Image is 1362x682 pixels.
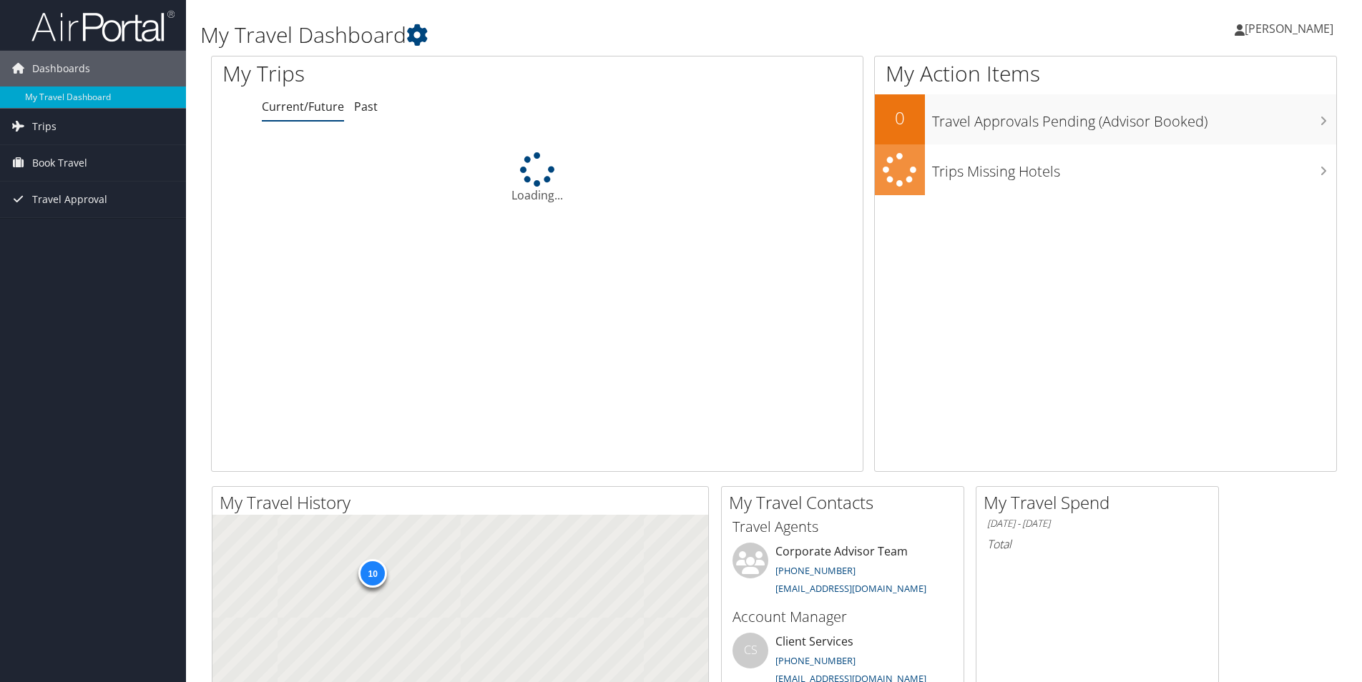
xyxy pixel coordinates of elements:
h3: Travel Approvals Pending (Advisor Booked) [932,104,1336,132]
li: Corporate Advisor Team [725,543,960,601]
h2: 0 [875,106,925,130]
a: Past [354,99,378,114]
div: CS [733,633,768,668]
h1: My Travel Dashboard [200,20,965,50]
a: [PERSON_NAME] [1235,7,1348,50]
h6: Total [987,536,1207,552]
h2: My Travel Contacts [729,490,964,515]
h3: Trips Missing Hotels [932,154,1336,182]
a: 0Travel Approvals Pending (Advisor Booked) [875,94,1336,144]
span: Trips [32,109,57,144]
span: Book Travel [32,145,87,181]
span: [PERSON_NAME] [1245,21,1333,36]
a: Trips Missing Hotels [875,144,1336,195]
a: [PHONE_NUMBER] [775,564,856,577]
h2: My Travel History [220,490,708,515]
h1: My Action Items [875,59,1336,89]
a: [PHONE_NUMBER] [775,654,856,667]
h2: My Travel Spend [984,490,1218,515]
a: [EMAIL_ADDRESS][DOMAIN_NAME] [775,582,926,595]
h6: [DATE] - [DATE] [987,517,1207,530]
div: 10 [358,559,387,588]
h3: Account Manager [733,607,953,627]
img: airportal-logo.png [31,9,175,43]
h1: My Trips [222,59,581,89]
h3: Travel Agents [733,517,953,537]
span: Travel Approval [32,182,107,217]
span: Dashboards [32,51,90,87]
a: Current/Future [262,99,344,114]
div: Loading... [212,152,863,204]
